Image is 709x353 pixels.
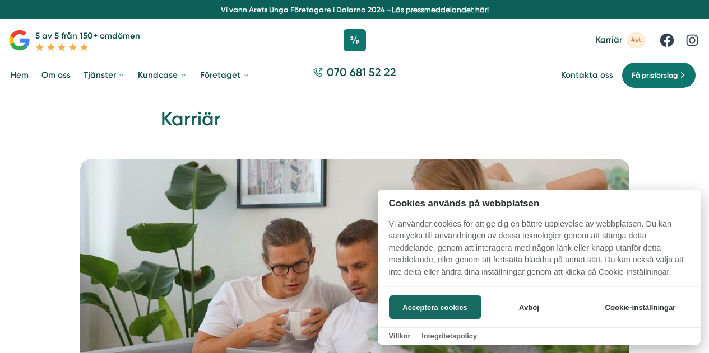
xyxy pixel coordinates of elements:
p: Vi använder cookies för att ge dig en bättre upplevelse av webbplatsen. Du kan samtycka till anvä... [378,218,701,286]
button: Acceptera cookies [389,295,481,319]
a: Villkor [389,332,411,340]
button: Avböj [484,295,573,319]
h2: Cookies används på webbplatsen [378,198,701,209]
button: Cookie-inställningar [591,295,689,319]
a: Integritetspolicy [421,332,477,340]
